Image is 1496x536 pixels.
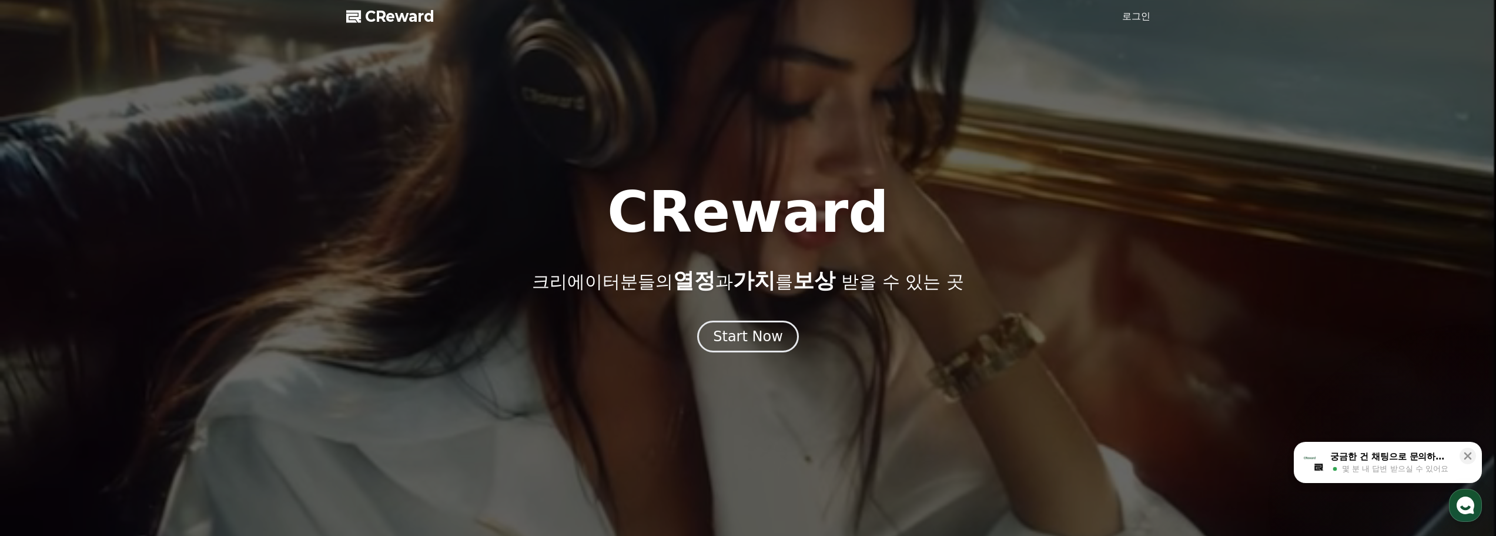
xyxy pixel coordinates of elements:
div: Start Now [713,327,783,346]
a: CReward [346,7,434,26]
span: 대화 [108,391,122,401]
a: 홈 [4,373,78,402]
span: 설정 [182,391,196,400]
span: CReward [365,7,434,26]
p: 크리에이터분들의 과 를 받을 수 있는 곳 [532,269,963,292]
a: 대화 [78,373,152,402]
a: 설정 [152,373,226,402]
span: 열정 [673,268,715,292]
span: 보상 [793,268,835,292]
h1: CReward [607,184,889,241]
a: Start Now [697,332,799,344]
button: Start Now [697,321,799,352]
a: 로그인 [1122,9,1150,24]
span: 홈 [37,391,44,400]
span: 가치 [733,268,775,292]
